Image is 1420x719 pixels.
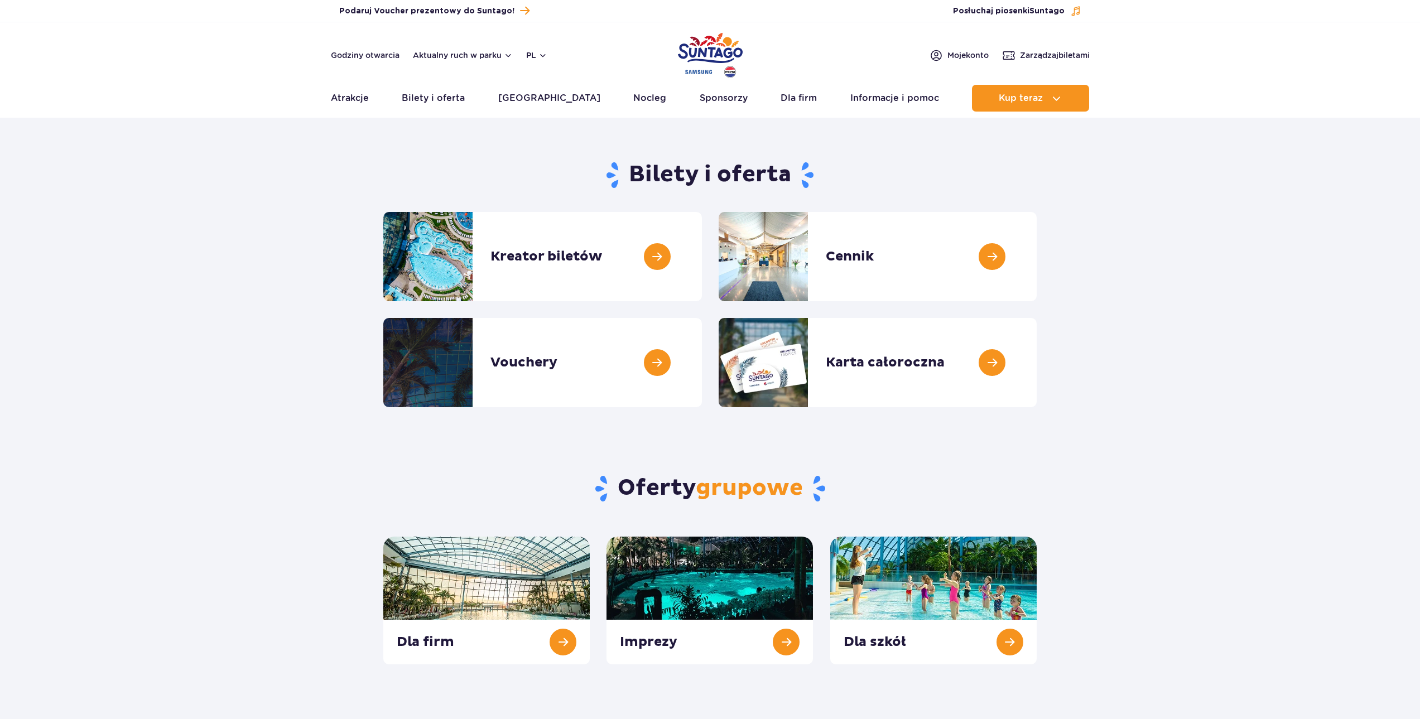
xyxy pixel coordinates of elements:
[953,6,1065,17] span: Posłuchaj piosenki
[696,474,803,502] span: grupowe
[339,6,514,17] span: Podaruj Voucher prezentowy do Suntago!
[953,6,1081,17] button: Posłuchaj piosenkiSuntago
[383,474,1037,503] h2: Oferty
[1029,7,1065,15] span: Suntago
[383,161,1037,190] h1: Bilety i oferta
[947,50,989,61] span: Moje konto
[498,85,600,112] a: [GEOGRAPHIC_DATA]
[678,28,743,79] a: Park of Poland
[331,50,399,61] a: Godziny otwarcia
[413,51,513,60] button: Aktualny ruch w parku
[633,85,666,112] a: Nocleg
[850,85,939,112] a: Informacje i pomoc
[781,85,817,112] a: Dla firm
[930,49,989,62] a: Mojekonto
[339,3,530,18] a: Podaruj Voucher prezentowy do Suntago!
[331,85,369,112] a: Atrakcje
[1020,50,1090,61] span: Zarządzaj biletami
[972,85,1089,112] button: Kup teraz
[700,85,748,112] a: Sponsorzy
[999,93,1043,103] span: Kup teraz
[526,50,547,61] button: pl
[1002,49,1090,62] a: Zarządzajbiletami
[402,85,465,112] a: Bilety i oferta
